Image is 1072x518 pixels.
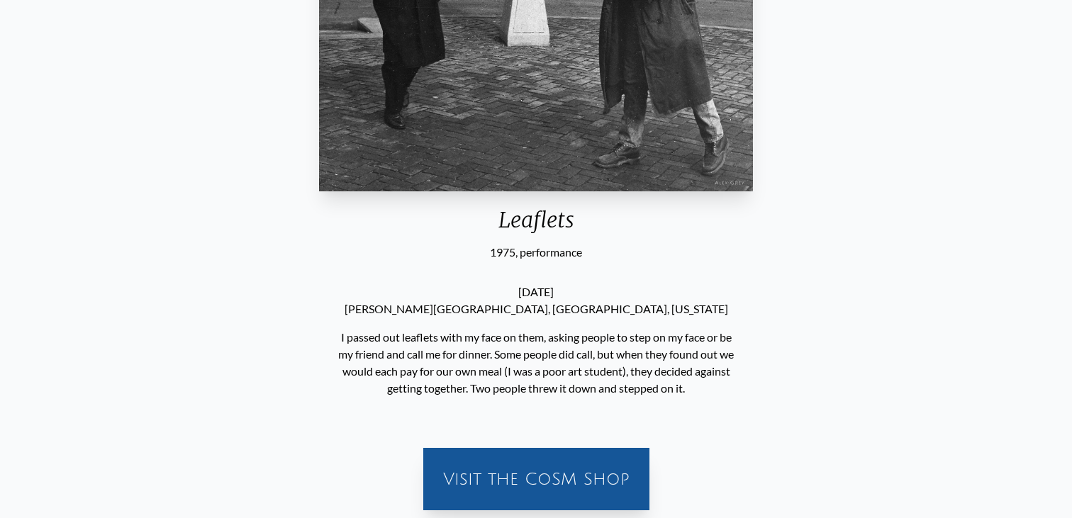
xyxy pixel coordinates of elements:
p: I passed out leaflets with my face on them, asking people to step on my face or be my friend and ... [335,323,738,402]
p: [DATE] [PERSON_NAME][GEOGRAPHIC_DATA], [GEOGRAPHIC_DATA], [US_STATE] [335,278,738,323]
a: Visit the CoSM Shop [432,456,641,502]
div: 1975, performance [313,244,759,261]
div: Leaflets [313,207,759,244]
